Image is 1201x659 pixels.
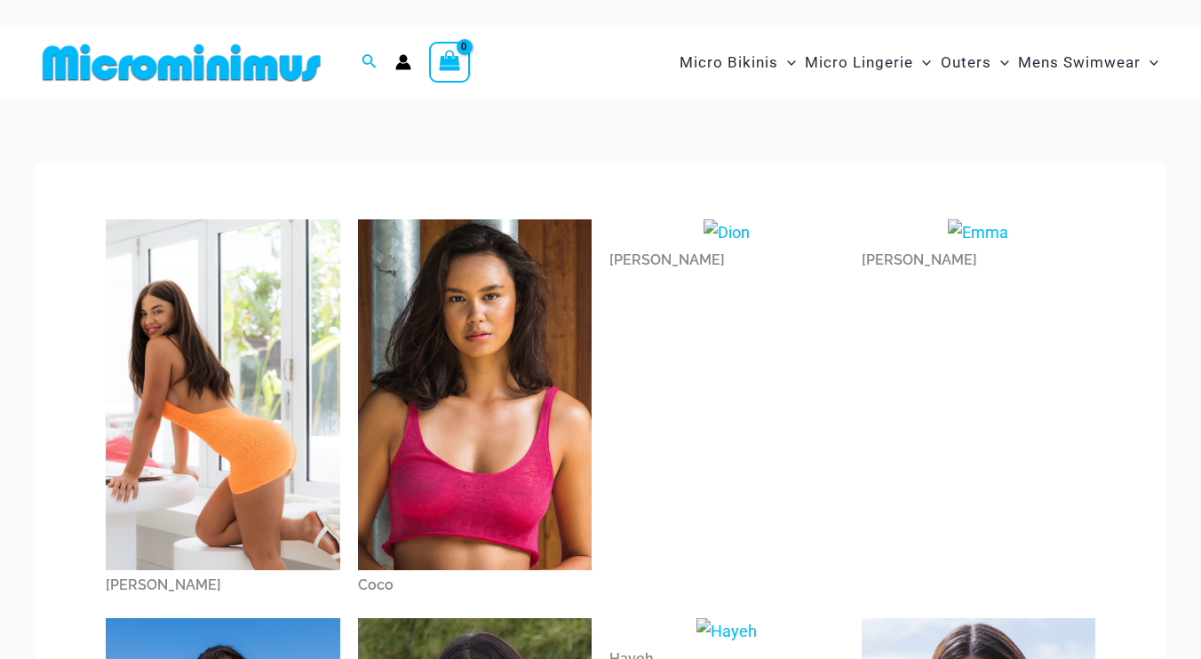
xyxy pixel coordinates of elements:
img: Coco [358,219,593,570]
div: [PERSON_NAME] [862,245,1096,275]
a: CocoCoco [358,219,593,600]
a: Search icon link [362,52,378,74]
a: Account icon link [395,54,411,70]
a: Emma[PERSON_NAME] [862,219,1096,276]
div: [PERSON_NAME] [609,245,844,275]
span: Outers [941,40,991,85]
img: Dion [704,219,750,246]
a: Micro BikinisMenu ToggleMenu Toggle [675,36,800,90]
a: Amy[PERSON_NAME] [106,219,340,600]
img: Amy [106,219,340,570]
span: Menu Toggle [991,40,1009,85]
img: Emma [948,219,1008,246]
span: Mens Swimwear [1018,40,1141,85]
a: Micro LingerieMenu ToggleMenu Toggle [800,36,935,90]
span: Micro Lingerie [805,40,913,85]
a: OutersMenu ToggleMenu Toggle [936,36,1014,90]
span: Micro Bikinis [680,40,778,85]
a: View Shopping Cart, empty [429,42,470,83]
img: Hayeh [696,618,757,645]
a: Mens SwimwearMenu ToggleMenu Toggle [1014,36,1163,90]
span: Menu Toggle [913,40,931,85]
a: Dion[PERSON_NAME] [609,219,844,276]
nav: Site Navigation [672,33,1165,92]
img: MM SHOP LOGO FLAT [36,43,328,83]
span: Menu Toggle [1141,40,1158,85]
div: Coco [358,570,593,600]
div: [PERSON_NAME] [106,570,340,600]
span: Menu Toggle [778,40,796,85]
